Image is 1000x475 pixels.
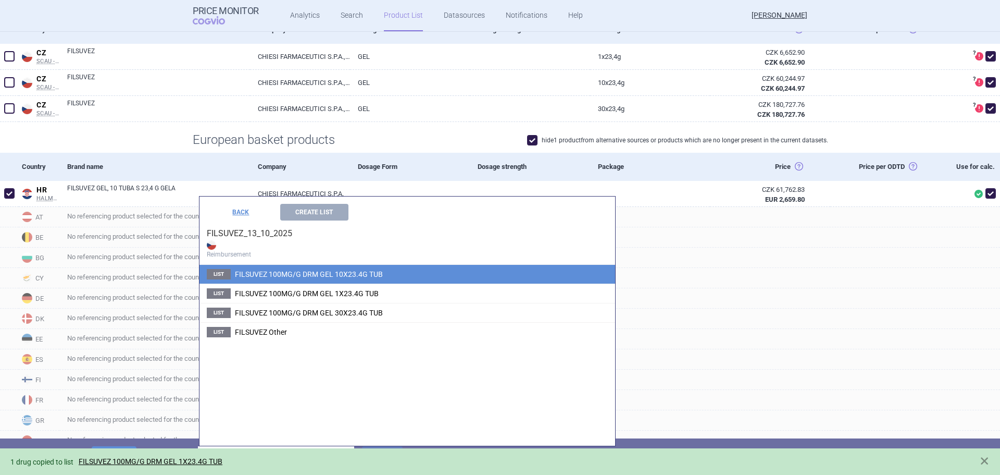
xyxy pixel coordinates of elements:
[19,230,59,243] span: BE
[92,446,136,466] button: Delete
[19,271,59,284] span: CY
[765,58,805,66] strong: CZK 6,652.90
[22,293,32,303] img: Germany
[527,135,828,145] label: hide 1 product from alternative sources or products which are no longer present in the current da...
[36,84,59,91] span: SCAU - Non-reimbursed medicinal products
[22,313,32,324] img: Denmark
[67,352,1000,364] span: No referencing product selected for the country.
[10,446,87,467] p: selected item
[36,101,59,110] span: CZ
[22,189,32,199] img: Croatia
[19,433,59,447] span: HU
[67,332,1000,344] span: No referencing product selected for the country.
[22,435,32,446] img: Hungary
[718,74,804,83] div: CZK 60,244.97
[718,100,804,119] abbr: Ex-Factory ze zdroje
[22,212,32,222] img: Austria
[19,153,59,181] div: Country
[930,153,1000,181] div: Use for calc.
[757,111,805,118] strong: CZK 180,727.76
[67,433,1000,446] span: No referencing product selected for the country.
[141,446,194,467] p: or copy to
[235,328,287,336] span: FILSUVEZ Other
[250,181,350,206] a: CHIESI FARMACEUTICI S.P.A.
[22,415,32,425] img: Greece
[250,153,350,181] div: Company
[971,102,977,108] span: ?
[67,393,1000,405] span: No referencing product selected for the country.
[67,291,1000,303] span: No referencing product selected for the country.
[761,84,805,92] strong: CZK 60,244.97
[22,252,32,263] img: Bulgaria
[470,153,590,181] div: Dosage strength
[250,96,350,121] a: CHIESI FARMACEUTICI S.P.A., [GEOGRAPHIC_DATA]
[590,44,710,69] a: 1X23,4G
[22,104,32,114] img: Czech Republic
[36,75,59,84] span: CZ
[207,269,231,279] span: List
[19,184,59,202] a: HRHRHALMED PCL SUMMARY
[193,6,259,16] strong: Price Monitor
[36,48,59,58] span: CZ
[207,240,216,250] img: CZ
[67,210,1000,222] span: No referencing product selected for the country.
[350,70,470,95] a: GEL
[79,457,222,466] a: FILSUVEZ 100MG/G DRM GEL 1X23.4G TUB
[718,185,804,194] div: CZK 61,762.83
[207,327,231,337] span: List
[235,309,383,317] span: FILSUVEZ 100MG/G DRM GEL 30X23.4G TUB
[350,44,470,69] a: GEL
[193,6,259,26] a: Price MonitorCOGVIO
[250,44,350,69] a: CHIESI FARMACEUTICI S.P.A., [GEOGRAPHIC_DATA]
[36,58,59,65] span: SCAU - Non-reimbursed medicinal products
[193,16,240,25] span: COGVIO
[830,153,930,181] div: Price per ODTD
[19,372,59,386] span: FI
[710,153,830,181] div: Price
[280,204,348,221] button: Create List
[590,70,710,95] a: 10X23,4G
[67,99,250,117] a: FILSUVEZ
[19,72,59,91] a: CZCZSCAU - Non-reimbursed medicinal products
[235,270,383,278] span: FILSUVEZ 100MG/G DRM GEL 10X23.4G TUB
[362,446,403,466] button: Save
[207,288,231,299] span: List
[971,50,977,56] span: ?
[67,413,1000,425] span: No referencing product selected for the country.
[67,184,250,202] a: FILSUVEZ GEL, 10 TUBA S 23,4 G GELA
[718,100,804,109] div: CZK 180,727.76
[19,393,59,406] span: FR
[207,238,608,259] strong: Reimbursement
[590,96,710,121] a: 30X23,4G
[199,221,615,265] h4: FILSUVEZ_13_10_2025
[19,332,59,345] span: EE
[67,271,1000,283] span: No referencing product selected for the country.
[193,132,807,148] h1: European basket products
[971,76,977,82] span: ?
[22,374,32,385] img: Finland
[22,354,32,364] img: Spain
[22,78,32,88] img: Czech Republic
[765,196,805,203] strong: EUR 2,659.80
[36,110,59,117] span: SCAU - Non-reimbursed medicinal products
[235,289,379,298] span: FILSUVEZ 100MG/G DRM GEL 1X23.4G TUB
[718,48,804,57] div: CZK 6,652.90
[22,52,32,62] img: Czech Republic
[22,395,32,405] img: France
[10,458,228,466] span: 1 drug copied to list
[36,195,59,202] span: HALMED PCL SUMMARY
[350,153,470,181] div: Dosage Form
[22,334,32,344] img: Estonia
[718,185,804,204] abbr: SP-CAU-010 Chorvatsko
[19,46,59,65] a: CZCZSCAU - Non-reimbursed medicinal products
[250,70,350,95] a: CHIESI FARMACEUTICI S.P.A., [GEOGRAPHIC_DATA]
[19,210,59,223] span: AT
[19,250,59,264] span: BG
[19,352,59,366] span: ES
[19,99,59,117] a: CZCZSCAU - Non-reimbursed medicinal products
[67,230,1000,242] span: No referencing product selected for the country.
[207,308,231,318] span: List
[67,72,250,91] a: FILSUVEZ
[22,273,32,283] img: Cyprus
[718,74,804,93] abbr: Ex-Factory ze zdroje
